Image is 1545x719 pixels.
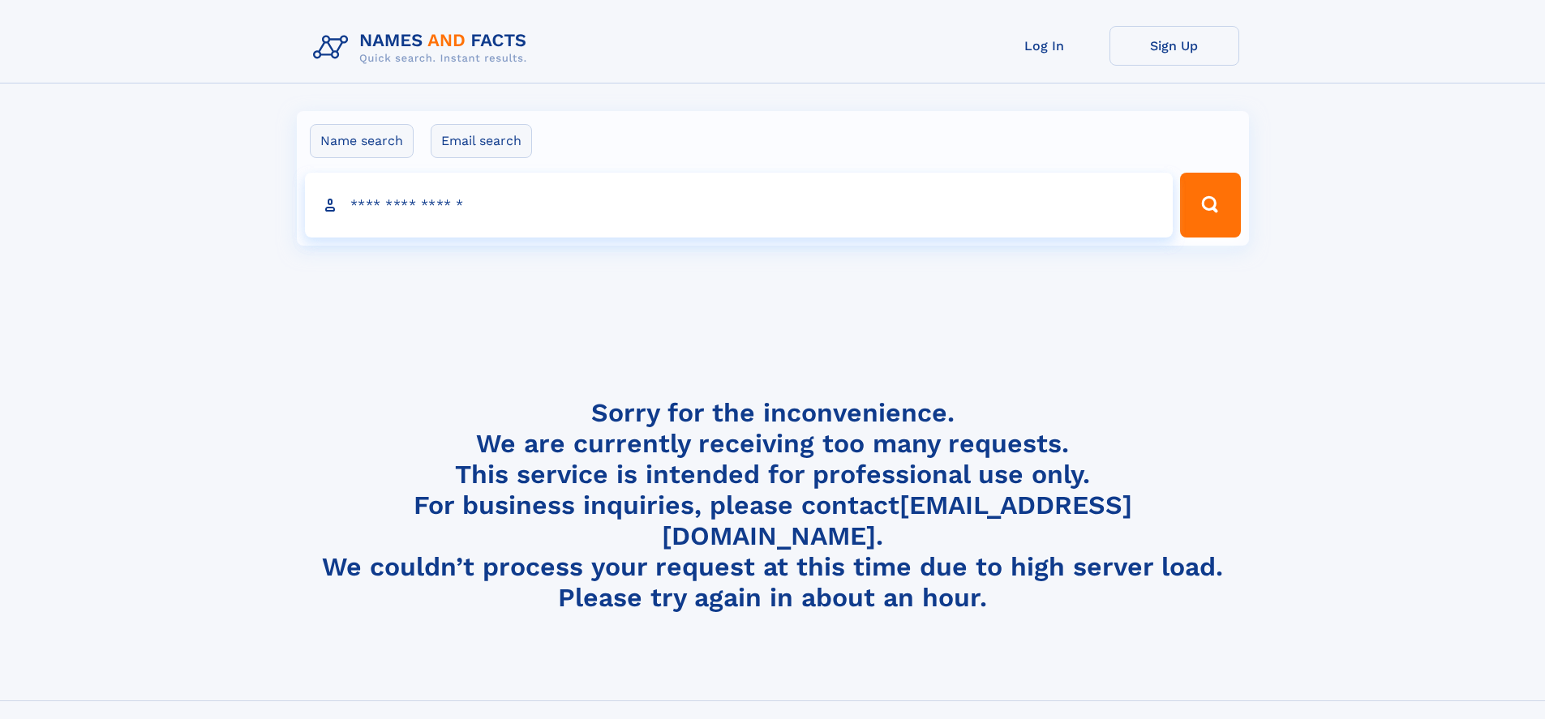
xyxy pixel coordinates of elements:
[980,26,1109,66] a: Log In
[310,124,414,158] label: Name search
[305,173,1174,238] input: search input
[307,397,1239,614] h4: Sorry for the inconvenience. We are currently receiving too many requests. This service is intend...
[307,26,540,70] img: Logo Names and Facts
[1109,26,1239,66] a: Sign Up
[431,124,532,158] label: Email search
[662,490,1132,551] a: [EMAIL_ADDRESS][DOMAIN_NAME]
[1180,173,1240,238] button: Search Button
